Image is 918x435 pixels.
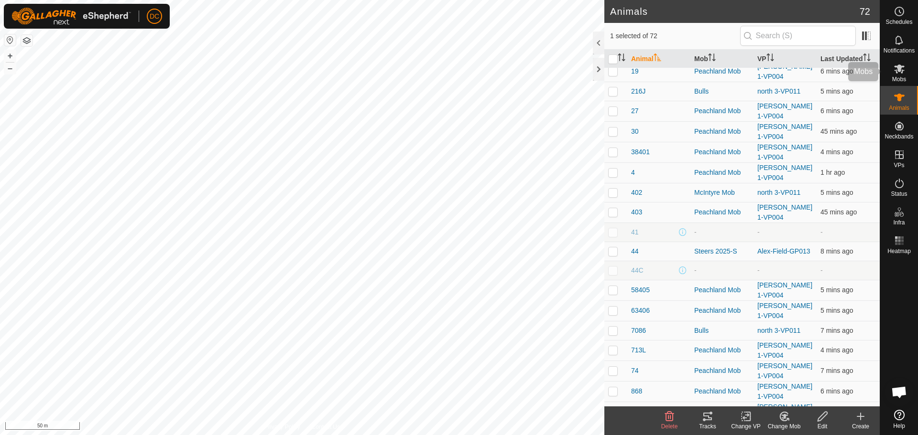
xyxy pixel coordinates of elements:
span: Help [893,423,905,429]
span: Heatmap [887,248,911,254]
span: - [820,228,823,236]
app-display-virtual-paddock-transition: - [757,228,760,236]
a: Contact Us [312,423,340,431]
div: Edit [803,422,841,431]
span: 18 Sept 2025, 4:47 pm [820,67,853,75]
div: Peachland Mob [694,285,750,295]
a: [PERSON_NAME] 1-VP004 [757,382,812,400]
a: [PERSON_NAME] 1-VP004 [757,143,812,161]
div: - [694,265,750,276]
span: Neckbands [885,134,913,139]
a: [PERSON_NAME] 1-VP004 [757,203,812,221]
div: McIntyre Mob [694,188,750,198]
div: Create [841,422,880,431]
span: 38401 [631,147,650,157]
a: [PERSON_NAME] 1-VP004 [757,102,812,120]
span: 44C [631,265,644,276]
span: 402 [631,188,642,198]
div: Peachland Mob [694,306,750,316]
a: Privacy Policy [264,423,300,431]
span: 74 [631,366,639,376]
a: [PERSON_NAME] 1-VP004 [757,302,812,319]
a: [PERSON_NAME] 1-VP004 [757,341,812,359]
span: 30 [631,127,639,137]
button: Reset Map [4,34,16,46]
span: 41 [631,227,639,237]
span: 7086 [631,326,646,336]
span: 18 Sept 2025, 4:45 pm [820,367,853,374]
span: Schedules [885,19,912,25]
div: Peachland Mob [694,127,750,137]
span: 18 Sept 2025, 4:45 pm [820,327,853,334]
img: Gallagher Logo [11,8,131,25]
span: Delete [661,423,678,430]
span: 18 Sept 2025, 4:47 pm [820,387,853,395]
span: 4 [631,168,635,178]
span: 19 [631,66,639,76]
span: Animals [889,105,909,111]
span: 868 [631,386,642,396]
a: [PERSON_NAME] 1-VP004 [757,362,812,380]
span: 63406 [631,306,650,316]
a: [PERSON_NAME] 1-VP004 [757,63,812,80]
p-sorticon: Activate to sort [708,55,716,63]
input: Search (S) [740,26,856,46]
span: Notifications [884,48,915,53]
div: Change Mob [765,422,803,431]
h2: Animals [610,6,860,17]
span: 18 Sept 2025, 4:44 pm [820,247,853,255]
a: [PERSON_NAME] 1-VP004 [757,123,812,140]
div: Peachland Mob [694,345,750,355]
span: VPs [894,162,904,168]
span: 18 Sept 2025, 4:08 pm [820,127,857,135]
th: Animal [627,50,690,68]
div: Bulls [694,326,750,336]
span: Infra [893,220,905,225]
div: Bulls [694,86,750,96]
span: 44 [631,246,639,256]
button: + [4,50,16,62]
span: 18 Sept 2025, 4:48 pm [820,286,853,294]
span: 18 Sept 2025, 4:08 pm [820,208,857,216]
th: VP [754,50,817,68]
a: [PERSON_NAME] 1-VP004 [757,164,812,181]
span: 72 [860,4,870,19]
p-sorticon: Activate to sort [654,55,661,63]
th: Last Updated [817,50,880,68]
p-sorticon: Activate to sort [863,55,871,63]
a: Help [880,406,918,433]
span: 18 Sept 2025, 4:48 pm [820,189,853,196]
a: Alex-Field-GP013 [757,247,810,255]
a: [PERSON_NAME] 1-VP004 [757,281,812,299]
app-display-virtual-paddock-transition: - [757,266,760,274]
div: Peachland Mob [694,147,750,157]
div: Peachland Mob [694,106,750,116]
span: 18 Sept 2025, 4:49 pm [820,346,853,354]
span: 58405 [631,285,650,295]
p-sorticon: Activate to sort [766,55,774,63]
p-sorticon: Activate to sort [618,55,625,63]
a: north 3-VP011 [757,87,800,95]
span: 403 [631,207,642,217]
div: Steers 2025-S [694,246,750,256]
span: 1 selected of 72 [610,31,740,41]
div: Open chat [885,378,914,406]
button: Map Layers [21,35,33,46]
div: Peachland Mob [694,66,750,76]
span: - [820,266,823,274]
div: - [694,227,750,237]
th: Mob [690,50,754,68]
span: 18 Sept 2025, 3:47 pm [820,169,845,176]
button: – [4,63,16,74]
div: Change VP [727,422,765,431]
span: DC [150,11,159,21]
span: 18 Sept 2025, 4:48 pm [820,87,853,95]
span: 18 Sept 2025, 4:47 pm [820,107,853,115]
span: Status [891,191,907,197]
span: 216J [631,86,645,96]
div: Tracks [688,422,727,431]
div: Peachland Mob [694,386,750,396]
a: [PERSON_NAME] 1-VP004 [757,403,812,421]
span: 27 [631,106,639,116]
a: north 3-VP011 [757,189,800,196]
